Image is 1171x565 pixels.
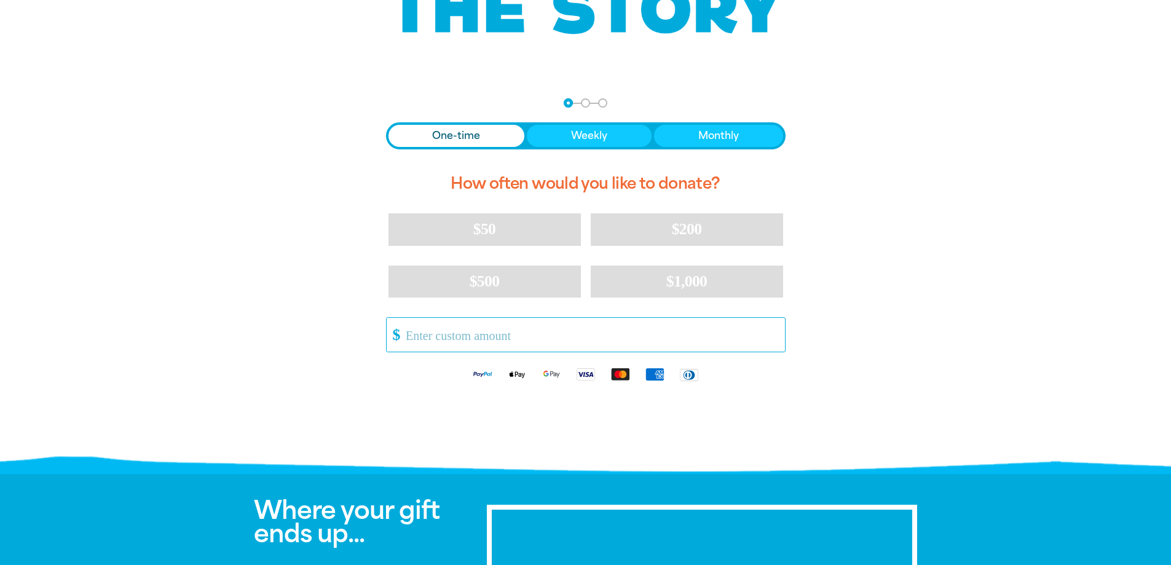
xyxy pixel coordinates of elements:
h2: How often would you like to donate? [386,164,786,203]
img: Paypal logo [465,367,500,381]
img: Apple Pay logo [500,367,534,381]
button: Weekly [527,125,652,147]
button: One-time [388,125,525,147]
input: Enter custom amount [397,318,784,352]
span: $50 [473,220,495,238]
span: Where your gift ends up... [254,496,440,548]
img: Mastercard logo [603,367,637,381]
button: $1,000 [591,266,783,298]
span: Weekly [571,128,607,143]
button: Monthly [654,125,783,147]
img: Diners Club logo [672,368,706,382]
span: $ [387,321,400,349]
span: One-time [432,128,480,143]
button: $500 [388,266,581,298]
div: Donation frequency [386,122,786,149]
button: $200 [591,213,783,245]
img: American Express logo [637,367,672,381]
img: Google Pay logo [534,367,569,381]
span: $200 [672,220,702,238]
button: Navigate to step 1 of 3 to enter your donation amount [564,98,573,108]
div: Available payment methods [386,357,786,391]
button: Navigate to step 3 of 3 to enter your payment details [598,98,607,108]
span: Monthly [698,128,739,143]
span: $1,000 [666,272,708,290]
button: Navigate to step 2 of 3 to enter your details [581,98,590,108]
span: $500 [470,272,500,290]
img: Visa logo [569,367,603,381]
button: $50 [388,213,581,245]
